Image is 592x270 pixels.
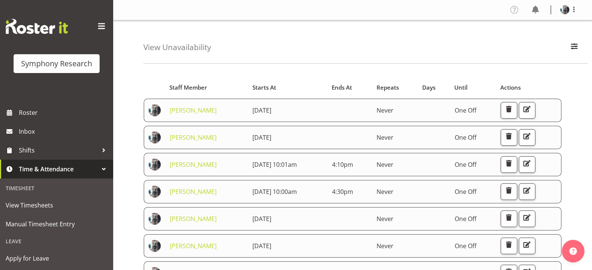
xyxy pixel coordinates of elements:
span: One Off [455,160,477,169]
a: [PERSON_NAME] [170,242,217,250]
span: Never [377,188,394,196]
span: Never [377,242,394,250]
span: Time & Attendance [19,163,98,175]
span: [DATE] [252,133,271,142]
span: Manual Timesheet Entry [6,218,108,230]
button: Delete Unavailability [501,183,517,200]
span: One Off [455,106,477,114]
span: Starts At [252,83,276,92]
span: Roster [19,107,109,118]
span: [DATE] 10:01am [252,160,297,169]
span: Ends At [332,83,352,92]
span: Apply for Leave [6,253,108,264]
span: Never [377,215,394,223]
button: Delete Unavailability [501,211,517,227]
div: Timesheet [2,180,111,196]
span: Inbox [19,126,109,137]
span: One Off [455,188,477,196]
span: 4:30pm [332,188,353,196]
span: [DATE] [252,242,271,250]
span: Actions [500,83,521,92]
span: Staff Member [169,83,207,92]
span: Shifts [19,145,98,156]
a: [PERSON_NAME] [170,106,217,114]
img: karen-rimmer509cc44dc399f68592e3a0628bc04820.png [149,186,161,198]
button: Edit Unavailability [519,129,535,146]
button: Delete Unavailability [501,156,517,173]
button: Edit Unavailability [519,238,535,254]
div: Leave [2,233,111,249]
button: Delete Unavailability [501,238,517,254]
img: Rosterit website logo [6,19,68,34]
a: [PERSON_NAME] [170,188,217,196]
img: karen-rimmer509cc44dc399f68592e3a0628bc04820.png [149,213,161,225]
img: karen-rimmer509cc44dc399f68592e3a0628bc04820.png [560,5,569,14]
span: Repeats [377,83,399,92]
button: Delete Unavailability [501,129,517,146]
a: View Timesheets [2,196,111,215]
button: Edit Unavailability [519,183,535,200]
button: Edit Unavailability [519,211,535,227]
span: [DATE] [252,106,271,114]
img: help-xxl-2.png [569,247,577,255]
div: Symphony Research [21,58,92,69]
span: One Off [455,133,477,142]
button: Filter Employees [566,39,582,56]
span: [DATE] 10:00am [252,188,297,196]
img: karen-rimmer509cc44dc399f68592e3a0628bc04820.png [149,159,161,171]
h4: View Unavailability [143,43,211,52]
span: 4:10pm [332,160,353,169]
span: View Timesheets [6,200,108,211]
span: Never [377,160,394,169]
span: [DATE] [252,215,271,223]
a: [PERSON_NAME] [170,215,217,223]
button: Delete Unavailability [501,102,517,119]
img: karen-rimmer509cc44dc399f68592e3a0628bc04820.png [149,131,161,143]
a: [PERSON_NAME] [170,160,217,169]
span: Never [377,106,394,114]
span: Never [377,133,394,142]
img: karen-rimmer509cc44dc399f68592e3a0628bc04820.png [149,240,161,252]
button: Edit Unavailability [519,102,535,119]
a: [PERSON_NAME] [170,133,217,142]
button: Edit Unavailability [519,156,535,173]
span: One Off [455,215,477,223]
span: Days [422,83,435,92]
span: Until [454,83,467,92]
a: Manual Timesheet Entry [2,215,111,233]
img: karen-rimmer509cc44dc399f68592e3a0628bc04820.png [149,104,161,116]
a: Apply for Leave [2,249,111,268]
span: One Off [455,242,477,250]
